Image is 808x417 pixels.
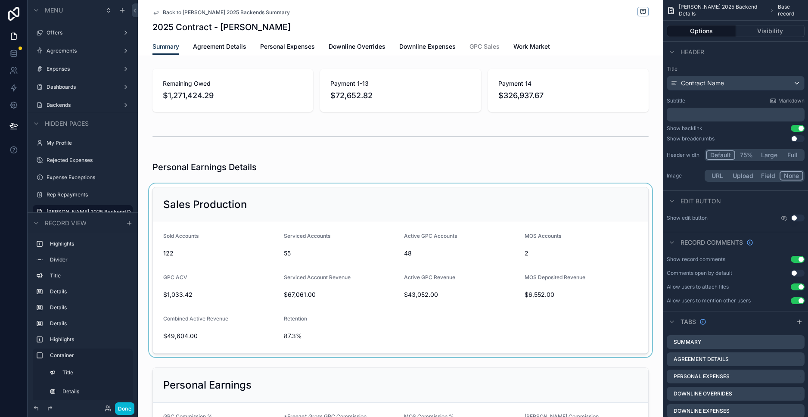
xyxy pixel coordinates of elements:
[152,42,179,51] span: Summary
[47,102,119,109] label: Backends
[45,6,63,15] span: Menu
[329,39,385,56] a: Downline Overrides
[50,320,129,327] label: Details
[50,256,129,263] label: Divider
[50,304,129,311] label: Details
[47,29,119,36] label: Offers
[667,135,715,142] div: Show breadcrumbs
[329,42,385,51] span: Downline Overrides
[667,297,751,304] div: Allow users to mention other users
[667,256,725,263] div: Show record comments
[469,39,500,56] a: GPC Sales
[115,402,134,415] button: Done
[62,388,127,395] label: Details
[667,76,805,90] button: Contract Name
[513,42,550,51] span: Work Market
[47,47,119,54] label: Agreements
[47,140,131,146] label: My Profile
[513,39,550,56] a: Work Market
[50,336,129,343] label: Highlights
[152,9,290,16] a: Back to [PERSON_NAME] 2025 Backends Summary
[681,48,704,56] span: Header
[667,65,805,72] label: Title
[679,3,766,17] span: [PERSON_NAME] 2025 Backend Details
[667,108,805,121] div: scrollable content
[729,171,757,180] button: Upload
[399,39,456,56] a: Downline Expenses
[780,171,803,180] button: None
[681,317,696,326] span: Tabs
[260,39,315,56] a: Personal Expenses
[667,270,732,277] div: Comments open by default
[469,42,500,51] span: GPC Sales
[50,240,129,247] label: Highlights
[45,218,87,227] span: Record view
[399,42,456,51] span: Downline Expenses
[667,215,708,221] label: Show edit button
[47,174,131,181] label: Expense Exceptions
[681,79,724,87] span: Contract Name
[770,97,805,104] a: Markdown
[667,97,685,104] label: Subtitle
[45,119,89,128] span: Hidden pages
[152,21,291,33] h1: 2025 Contract - [PERSON_NAME]
[193,42,246,51] span: Agreement Details
[47,208,131,215] label: [PERSON_NAME] 2025 Backend Details
[260,42,315,51] span: Personal Expenses
[778,3,805,17] span: Base record
[667,125,702,132] div: Show backlink
[781,150,803,160] button: Full
[674,339,701,345] label: Summary
[47,191,131,198] label: Rep Repayments
[47,65,119,72] label: Expenses
[50,352,129,359] label: Container
[706,150,735,160] button: Default
[667,25,736,37] button: Options
[681,197,721,205] span: Edit button
[706,171,729,180] button: URL
[47,84,119,90] label: Dashboards
[667,283,729,290] div: Allow users to attach files
[47,157,131,164] label: Rejected Expenses
[735,150,757,160] button: 75%
[152,39,179,55] a: Summary
[778,97,805,104] span: Markdown
[163,9,290,16] span: Back to [PERSON_NAME] 2025 Backends Summary
[193,39,246,56] a: Agreement Details
[28,233,138,400] div: scrollable content
[757,150,781,160] button: Large
[681,238,743,247] span: Record comments
[50,288,129,295] label: Details
[757,171,780,180] button: Field
[667,172,701,179] label: Image
[674,356,729,363] label: Agreement Details
[736,25,805,37] button: Visibility
[667,152,701,159] label: Header width
[674,373,730,380] label: Personal Expenses
[50,272,129,279] label: Title
[62,369,127,376] label: Title
[674,390,732,397] label: Downline Overrides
